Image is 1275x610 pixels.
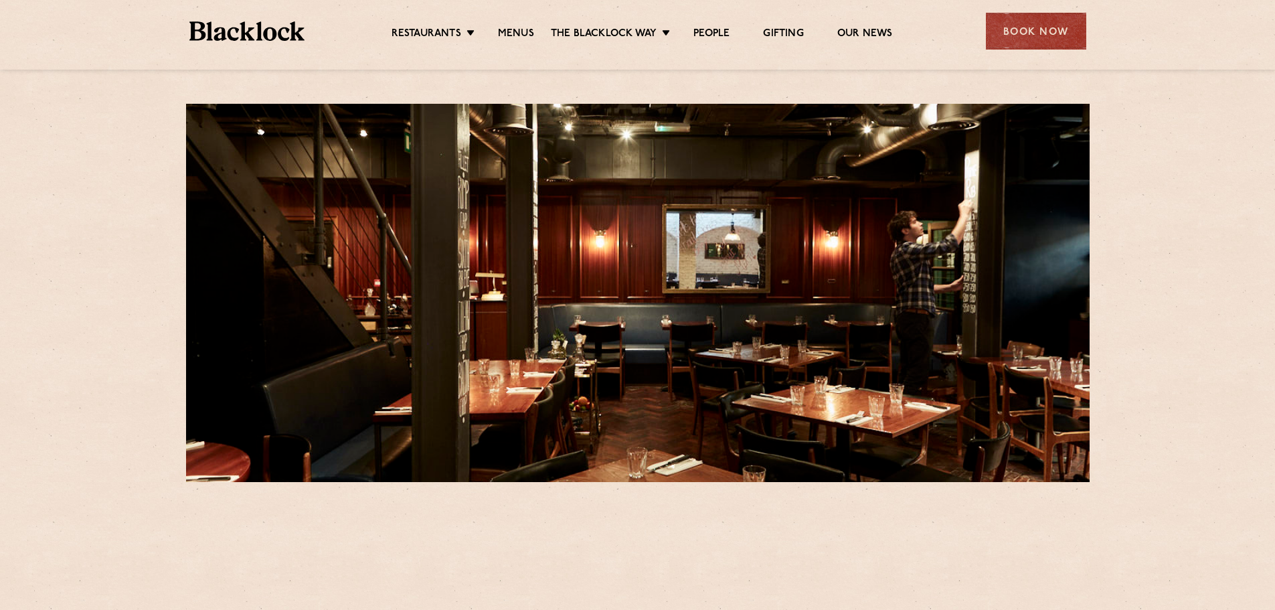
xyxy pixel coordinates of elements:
a: Menus [498,27,534,42]
a: Gifting [763,27,803,42]
img: BL_Textured_Logo-footer-cropped.svg [189,21,305,41]
a: Our News [837,27,893,42]
a: The Blacklock Way [551,27,657,42]
div: Book Now [986,13,1086,50]
a: Restaurants [392,27,461,42]
a: People [693,27,730,42]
